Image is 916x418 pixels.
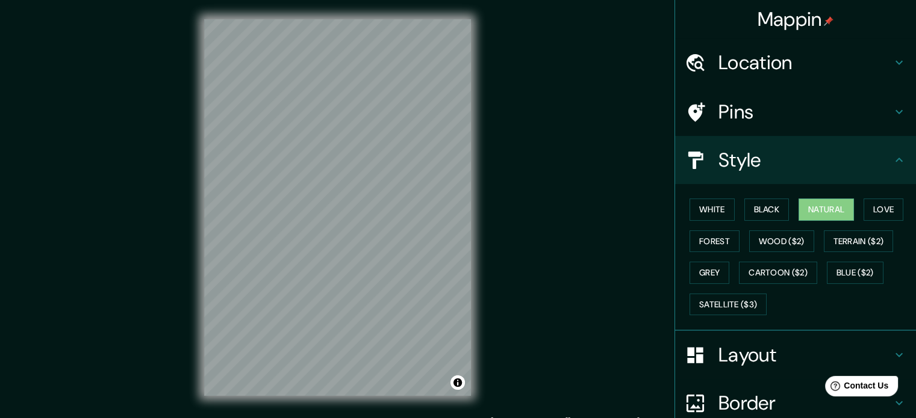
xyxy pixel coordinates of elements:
button: Love [864,198,903,221]
button: Toggle attribution [450,375,465,390]
h4: Layout [718,343,892,367]
button: Black [744,198,790,221]
button: Terrain ($2) [824,230,894,253]
h4: Style [718,148,892,172]
button: Satellite ($3) [690,294,767,316]
div: Layout [675,331,916,379]
h4: Border [718,391,892,415]
button: Natural [799,198,854,221]
button: Forest [690,230,740,253]
h4: Pins [718,100,892,124]
div: Pins [675,88,916,136]
canvas: Map [204,19,471,396]
iframe: Help widget launcher [809,371,903,405]
div: Style [675,136,916,184]
button: Wood ($2) [749,230,814,253]
img: pin-icon.png [824,16,833,26]
div: Location [675,38,916,87]
h4: Location [718,51,892,75]
button: Blue ($2) [827,262,883,284]
button: Cartoon ($2) [739,262,817,284]
button: White [690,198,735,221]
h4: Mappin [758,7,834,31]
button: Grey [690,262,729,284]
